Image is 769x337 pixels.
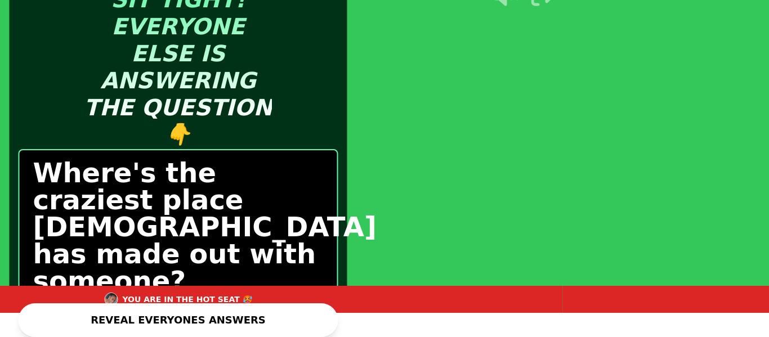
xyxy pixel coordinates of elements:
p: EVERYONE [84,13,272,40]
img: Hot seat player [104,293,118,306]
p: 👇 [166,123,191,146]
p: ELSE IS [84,40,272,67]
p: ANSWERING [84,67,272,94]
p: Where's the craziest place [DEMOGRAPHIC_DATA] has made out with someone? [33,159,323,294]
button: REVEAL EVERYONES ANSWERS [18,303,338,337]
p: THE QUESTION [84,94,272,121]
